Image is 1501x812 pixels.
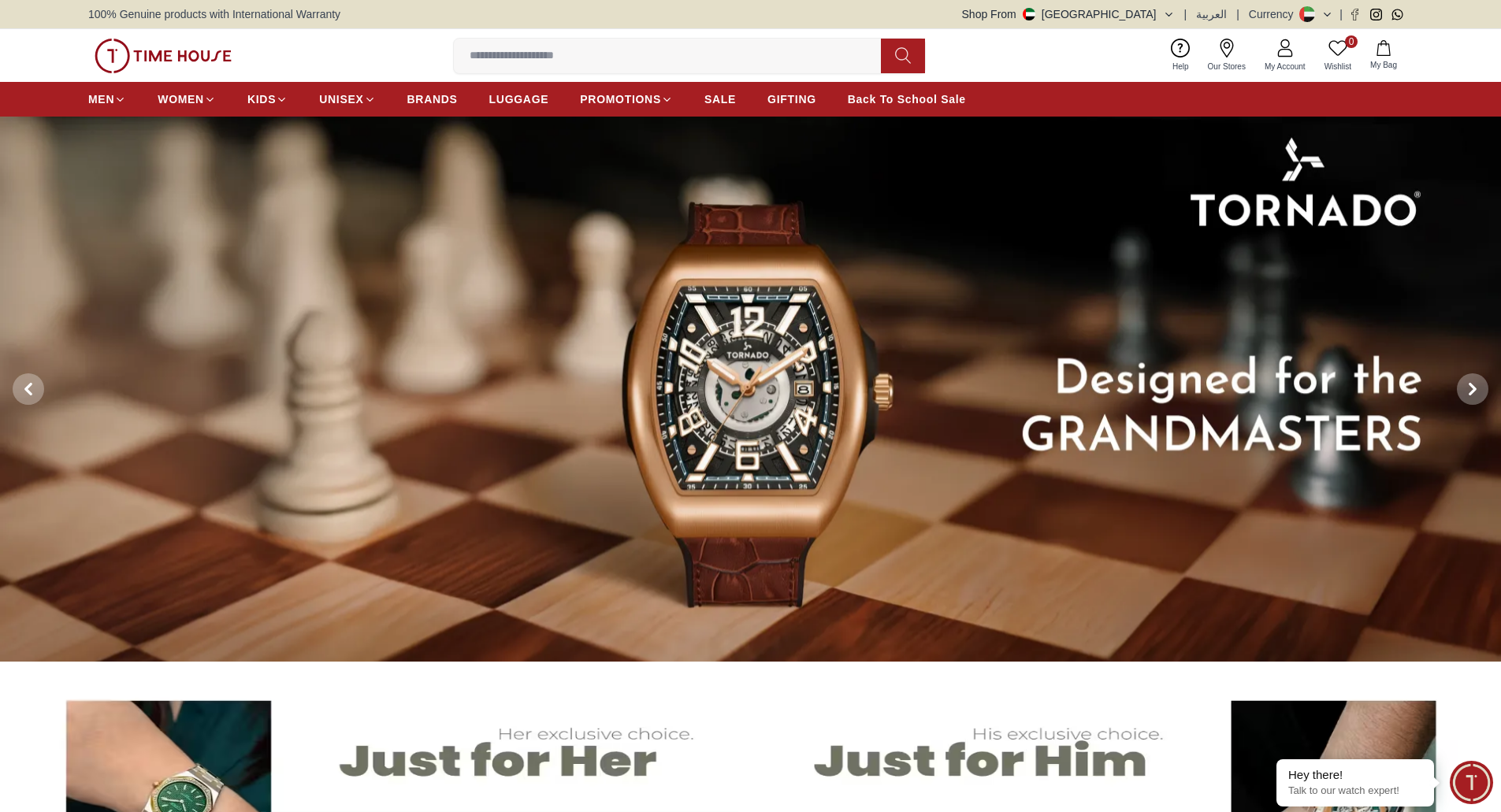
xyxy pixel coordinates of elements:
a: Help [1163,35,1198,76]
span: | [1339,6,1343,22]
span: 0 [1345,35,1358,48]
a: KIDS [247,85,288,113]
button: Shop From[GEOGRAPHIC_DATA] [962,6,1175,22]
span: UNISEX [319,91,363,107]
span: WOMEN [158,91,204,107]
div: Chat Widget [1450,761,1493,804]
span: LUGGAGE [489,91,549,107]
img: United Arab Emirates [1023,8,1035,20]
span: KIDS [247,91,276,107]
div: Hey there! [1288,767,1422,783]
span: Help [1166,61,1195,72]
a: UNISEX [319,85,375,113]
div: Currency [1249,6,1300,22]
a: LUGGAGE [489,85,549,113]
span: My Bag [1364,59,1403,71]
span: Back To School Sale [848,91,966,107]
a: SALE [704,85,736,113]
button: My Bag [1361,37,1406,74]
span: Our Stores [1202,61,1252,72]
p: Talk to our watch expert! [1288,784,1422,798]
a: Whatsapp [1391,9,1403,20]
span: SALE [704,91,736,107]
span: GIFTING [767,91,816,107]
a: PROMOTIONS [580,85,673,113]
span: 100% Genuine products with International Warranty [88,6,340,22]
span: PROMOTIONS [580,91,661,107]
a: Instagram [1370,9,1382,20]
span: BRANDS [407,91,458,107]
a: BRANDS [407,85,458,113]
img: ... [95,39,232,73]
a: Our Stores [1198,35,1255,76]
a: GIFTING [767,85,816,113]
span: MEN [88,91,114,107]
a: Facebook [1349,9,1361,20]
a: 0Wishlist [1315,35,1361,76]
a: MEN [88,85,126,113]
a: WOMEN [158,85,216,113]
a: Back To School Sale [848,85,966,113]
span: Wishlist [1318,61,1358,72]
span: | [1236,6,1239,22]
span: My Account [1258,61,1312,72]
span: | [1184,6,1187,22]
button: العربية [1196,6,1227,22]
